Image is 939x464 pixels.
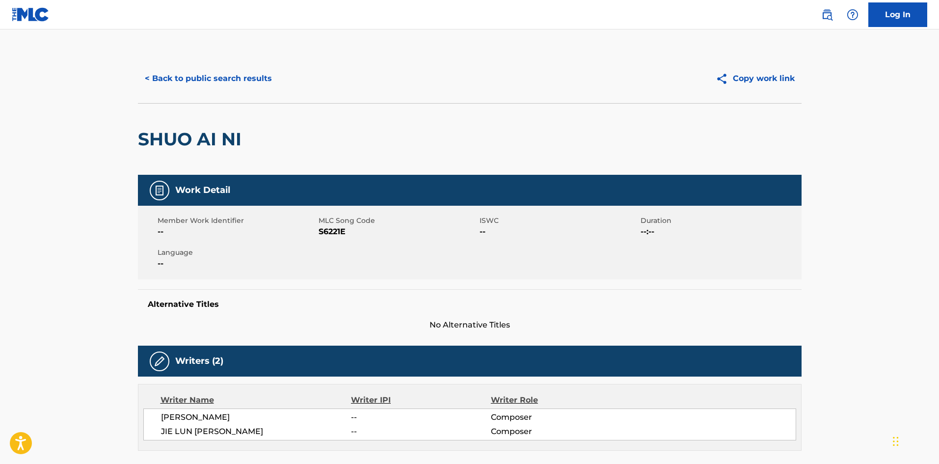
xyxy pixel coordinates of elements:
[154,355,165,367] img: Writers
[491,394,618,406] div: Writer Role
[890,417,939,464] iframe: Chat Widget
[138,319,802,331] span: No Alternative Titles
[161,394,351,406] div: Writer Name
[138,66,279,91] button: < Back to public search results
[154,185,165,196] img: Work Detail
[351,426,490,437] span: --
[351,394,491,406] div: Writer IPI
[351,411,490,423] span: --
[161,411,351,423] span: [PERSON_NAME]
[491,411,618,423] span: Composer
[319,216,477,226] span: MLC Song Code
[716,73,733,85] img: Copy work link
[158,258,316,270] span: --
[161,426,351,437] span: JIE LUN [PERSON_NAME]
[175,185,230,196] h5: Work Detail
[158,247,316,258] span: Language
[821,9,833,21] img: search
[641,226,799,238] span: --:--
[491,426,618,437] span: Composer
[868,2,927,27] a: Log In
[847,9,859,21] img: help
[158,216,316,226] span: Member Work Identifier
[893,427,899,456] div: Drag
[319,226,477,238] span: S6221E
[158,226,316,238] span: --
[138,128,246,150] h2: SHUO AI NI
[709,66,802,91] button: Copy work link
[175,355,223,367] h5: Writers (2)
[12,7,50,22] img: MLC Logo
[641,216,799,226] span: Duration
[148,300,792,309] h5: Alternative Titles
[817,5,837,25] a: Public Search
[480,226,638,238] span: --
[480,216,638,226] span: ISWC
[843,5,862,25] div: Help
